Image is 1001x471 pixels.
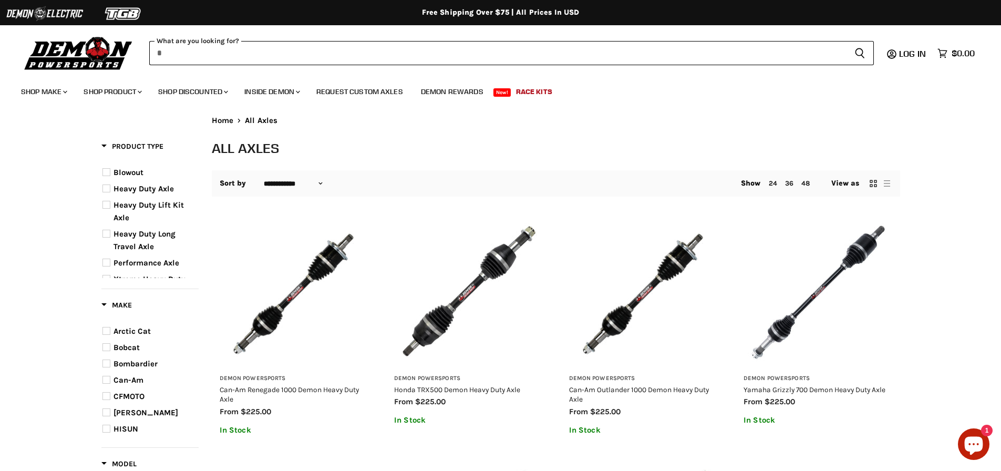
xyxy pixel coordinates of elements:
[569,219,718,367] img: Can-Am Outlander 1000 Demon Heavy Duty Axle
[149,41,874,65] form: Product
[220,385,359,403] a: Can-Am Renegade 1000 Demon Heavy Duty Axle
[220,375,368,383] h3: Demon Powersports
[101,142,163,151] span: Product Type
[5,4,84,24] img: Demon Electric Logo 2
[21,34,136,71] img: Demon Powersports
[236,81,306,103] a: Inside Demon
[212,116,234,125] a: Home
[801,179,810,187] a: 48
[113,424,138,434] span: HISUN
[150,81,234,103] a: Shop Discounted
[113,274,185,296] span: Xtreme Heavy Duty Axle
[744,397,762,406] span: from
[415,397,446,406] span: $225.00
[212,139,900,157] h1: All Axles
[394,385,520,394] a: Honda TRX500 Demon Heavy Duty Axle
[394,416,543,425] p: In Stock
[308,81,411,103] a: Request Custom Axles
[868,178,879,189] button: grid view
[113,343,140,352] span: Bobcat
[113,168,143,177] span: Blowout
[932,46,980,61] a: $0.00
[569,375,718,383] h3: Demon Powersports
[952,48,975,58] span: $0.00
[80,8,921,17] div: Free Shipping Over $75 | All Prices In USD
[212,170,900,197] nav: Collection utilities
[113,359,158,368] span: Bombardier
[113,326,151,336] span: Arctic Cat
[744,375,892,383] h3: Demon Powersports
[846,41,874,65] button: Search
[113,200,184,222] span: Heavy Duty Lift Kit Axle
[394,219,543,367] img: Honda TRX500 Demon Heavy Duty Axle
[744,416,892,425] p: In Stock
[569,426,718,435] p: In Stock
[241,407,271,416] span: $225.00
[84,4,163,24] img: TGB Logo 2
[590,407,621,416] span: $225.00
[13,81,74,103] a: Shop Make
[245,116,277,125] span: All Axles
[220,219,368,367] img: Can-Am Renegade 1000 Demon Heavy Duty Axle
[831,179,860,188] span: View as
[113,229,176,251] span: Heavy Duty Long Travel Axle
[744,219,892,367] img: Yamaha Grizzly 700 Demon Heavy Duty Axle
[413,81,491,103] a: Demon Rewards
[101,300,132,313] button: Filter by Make
[149,41,846,65] input: When autocomplete results are available use up and down arrows to review and enter to select
[394,397,413,406] span: from
[508,81,560,103] a: Race Kits
[101,459,137,468] span: Model
[113,184,174,193] span: Heavy Duty Axle
[212,116,900,125] nav: Breadcrumbs
[394,375,543,383] h3: Demon Powersports
[101,141,163,155] button: Filter by Product Type
[899,48,926,59] span: Log in
[569,385,709,403] a: Can-Am Outlander 1000 Demon Heavy Duty Axle
[76,81,148,103] a: Shop Product
[13,77,972,103] ul: Main menu
[220,407,239,416] span: from
[882,178,892,189] button: list view
[220,426,368,435] p: In Stock
[569,407,588,416] span: from
[955,428,993,463] inbox-online-store-chat: Shopify online store chat
[741,179,761,188] span: Show
[744,385,885,394] a: Yamaha Grizzly 700 Demon Heavy Duty Axle
[113,375,143,385] span: Can-Am
[220,179,246,188] label: Sort by
[113,258,179,268] span: Performance Axle
[113,408,178,417] span: [PERSON_NAME]
[113,392,145,401] span: CFMOTO
[101,301,132,310] span: Make
[493,88,511,97] span: New!
[785,179,793,187] a: 36
[894,49,932,58] a: Log in
[765,397,795,406] span: $225.00
[769,179,777,187] a: 24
